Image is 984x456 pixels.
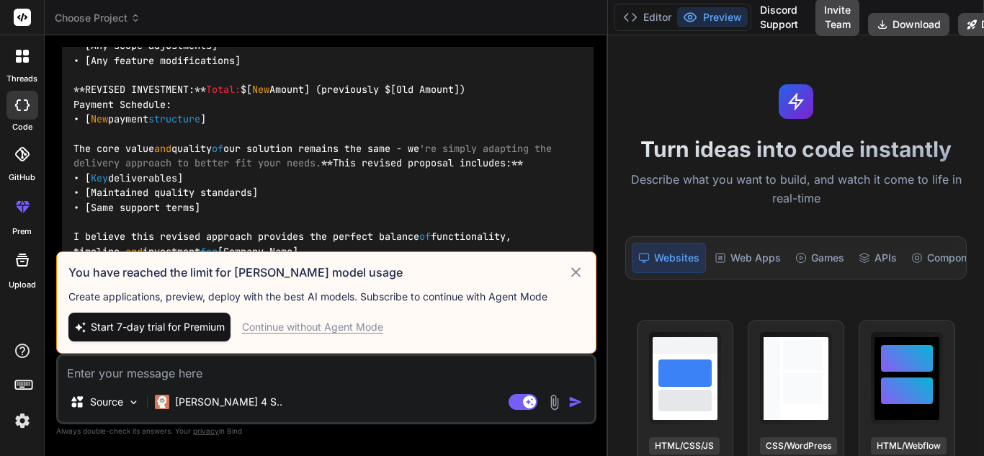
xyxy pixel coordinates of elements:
button: Start 7-day trial for Premium [68,313,231,341]
span: privacy [193,426,219,435]
div: Web Apps [709,243,787,273]
span: and [125,245,143,258]
label: code [12,121,32,133]
p: Source [90,395,123,409]
span: Total: [206,84,241,97]
span: and [154,142,171,155]
img: settings [10,408,35,433]
p: Create applications, preview, deploy with the best AI models. Subscribe to continue with Agent Mode [68,290,584,304]
div: CSS/WordPress [760,437,837,455]
span: Key [91,171,108,184]
label: threads [6,73,37,85]
img: icon [568,395,583,409]
p: [PERSON_NAME] 4 S.. [175,395,282,409]
h3: You have reached the limit for [PERSON_NAME] model usage [68,264,568,281]
span: of [212,142,223,155]
div: APIs [853,243,903,273]
div: Websites [632,243,706,273]
div: Continue without Agent Mode [242,320,383,334]
span: structure [148,113,200,126]
p: Describe what you want to build, and watch it come to life in real-time [617,171,975,207]
div: Games [790,243,850,273]
button: Editor [617,7,677,27]
button: Preview [677,7,748,27]
button: Download [868,13,949,36]
span: 're simply adapting the delivery approach to better fit your needs. [73,142,558,169]
label: prem [12,225,32,238]
span: Start 7-day trial for Premium [91,320,225,334]
h1: Turn ideas into code instantly [617,136,975,162]
span: Choose Project [55,11,140,25]
span: of [419,231,431,243]
span: for [200,245,218,258]
div: HTML/Webflow [871,437,947,455]
span: New [252,84,269,97]
img: Claude 4 Sonnet [155,395,169,409]
span: New [91,113,108,126]
img: attachment [546,394,563,411]
p: Always double-check its answers. Your in Bind [56,424,596,438]
div: HTML/CSS/JS [649,437,720,455]
label: GitHub [9,171,35,184]
img: Pick Models [128,396,140,408]
label: Upload [9,279,36,291]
